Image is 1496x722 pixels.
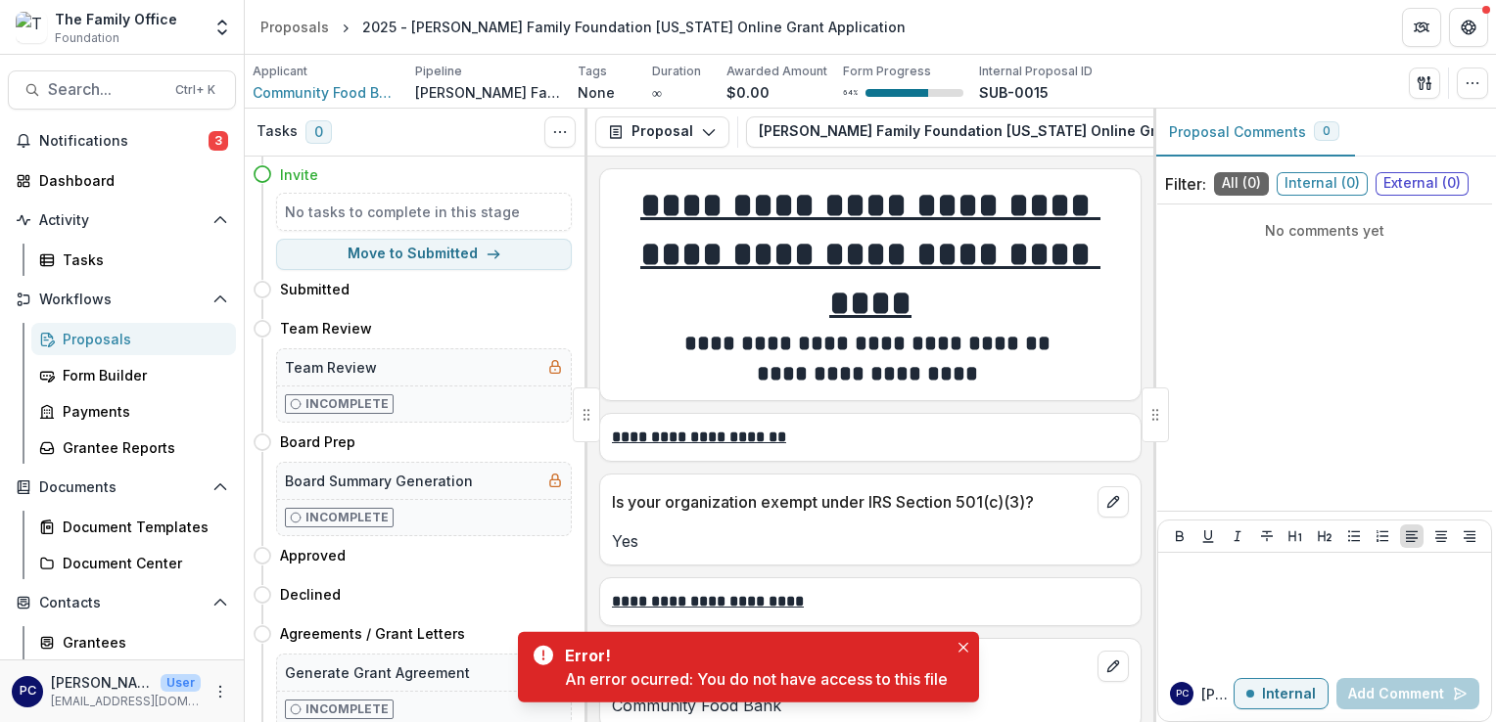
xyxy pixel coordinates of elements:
a: Form Builder [31,359,236,391]
span: Activity [39,212,205,229]
div: Document Templates [63,517,220,537]
h4: Agreements / Grant Letters [280,623,465,644]
button: Align Center [1429,524,1453,548]
p: 64 % [843,86,858,100]
p: Form Progress [843,63,931,80]
div: Proposals [260,17,329,37]
a: Proposals [31,323,236,355]
button: Ordered List [1371,524,1394,548]
p: Filter: [1165,172,1206,196]
div: Document Center [63,553,220,573]
button: Open Documents [8,472,236,503]
p: ∞ [652,82,662,103]
button: Add Comment [1336,678,1479,709]
h5: Team Review [285,357,377,378]
h4: Declined [280,584,341,605]
h4: Board Prep [280,431,355,452]
button: Open Activity [8,204,236,236]
nav: breadcrumb [253,13,913,41]
a: Tasks [31,244,236,276]
a: Document Templates [31,511,236,543]
button: Toggle View Cancelled Tasks [544,116,576,148]
div: Proposals [63,329,220,349]
p: Applicant [253,63,307,80]
div: Tasks [63,249,220,270]
a: Document Center [31,547,236,579]
span: Search... [48,80,164,99]
button: Notifications3 [8,125,236,157]
p: SUB-0015 [979,82,1049,103]
button: Get Help [1449,8,1488,47]
div: Pam Carris [20,685,36,698]
p: User [161,674,201,692]
button: Move to Submitted [276,239,572,270]
button: Strike [1255,524,1279,548]
span: Community Food Bank [253,82,399,103]
div: Dashboard [39,170,220,191]
a: Payments [31,395,236,428]
div: An error ocurred: You do not have access to this file [565,667,948,691]
div: Payments [63,401,220,422]
p: Incomplete [305,509,389,526]
a: Proposals [253,13,337,41]
p: Community Food Bank [612,694,1129,717]
span: 0 [1323,124,1331,138]
p: Pipeline [415,63,462,80]
button: Open Workflows [8,284,236,315]
span: All ( 0 ) [1214,172,1269,196]
div: Ctrl + K [171,79,219,101]
button: Search... [8,70,236,110]
p: [PERSON_NAME] [51,672,153,693]
span: 0 [305,120,332,144]
button: Proposal [595,116,729,148]
h5: Board Summary Generation [285,471,473,491]
p: $0.00 [726,82,770,103]
button: Proposal Comments [1153,109,1355,157]
a: Dashboard [8,164,236,197]
button: Align Right [1458,524,1481,548]
span: Workflows [39,292,205,308]
h3: Tasks [257,123,298,140]
button: Bullet List [1342,524,1366,548]
div: Grantees [63,632,220,653]
p: No comments yet [1165,220,1484,241]
button: Italicize [1226,524,1249,548]
span: Contacts [39,595,205,611]
button: More [209,680,232,703]
button: Partners [1402,8,1441,47]
button: Open entity switcher [209,8,236,47]
h4: Invite [280,164,318,185]
p: Duration [652,63,701,80]
div: Pam Carris [1176,689,1189,699]
button: Internal [1234,678,1329,709]
p: Internal [1262,686,1316,702]
span: Internal ( 0 ) [1277,172,1368,196]
div: Form Builder [63,365,220,385]
button: Heading 1 [1284,524,1307,548]
h4: Submitted [280,279,350,299]
h5: No tasks to complete in this stage [285,202,563,222]
button: Open Contacts [8,587,236,618]
p: None [578,82,615,103]
h4: Team Review [280,318,372,338]
a: Grantees [31,626,236,658]
span: Foundation [55,29,119,47]
button: Align Left [1400,524,1424,548]
button: Bold [1168,524,1192,548]
h4: Approved [280,545,346,565]
div: Error! [565,644,940,667]
span: External ( 0 ) [1376,172,1469,196]
p: [PERSON_NAME] Family Foundation [US_STATE] [415,82,562,103]
a: Grantee Reports [31,431,236,464]
p: Awarded Amount [726,63,827,80]
p: Is your organization exempt under IRS Section 501(c)(3)? [612,490,1090,514]
span: Documents [39,479,205,496]
button: edit [1098,651,1129,682]
p: Internal Proposal ID [979,63,1093,80]
div: Grantee Reports [63,437,220,458]
button: edit [1098,486,1129,518]
span: Notifications [39,133,209,150]
button: Close [952,636,975,659]
p: Incomplete [305,395,389,413]
span: 3 [209,131,228,151]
